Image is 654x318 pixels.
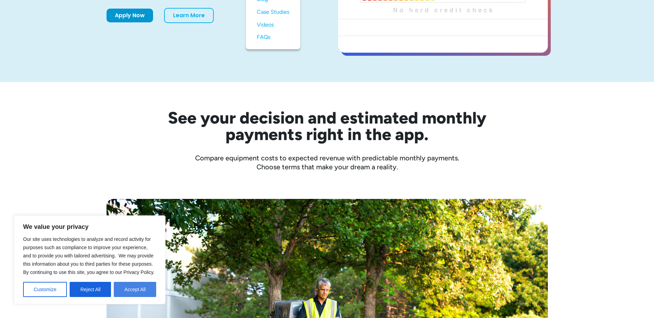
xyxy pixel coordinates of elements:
[257,6,289,19] a: Case Studies
[164,8,214,23] a: Learn More
[23,223,156,231] p: We value your privacy
[70,282,111,297] button: Reject All
[107,9,153,22] a: Apply Now
[14,215,165,304] div: We value your privacy
[23,282,67,297] button: Customize
[23,236,154,275] span: Our site uses technologies to analyze and record activity for purposes such as compliance to impr...
[257,19,289,31] a: Videos
[134,109,520,142] h2: See your decision and estimated monthly payments right in the app.
[107,153,548,171] div: Compare equipment costs to expected revenue with predictable monthly payments. Choose terms that ...
[257,31,289,44] a: FAQs
[114,282,156,297] button: Accept All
